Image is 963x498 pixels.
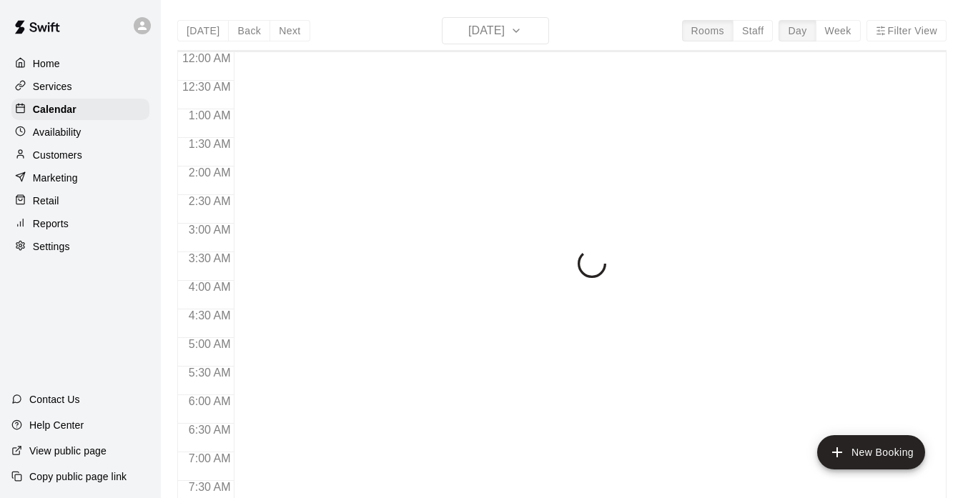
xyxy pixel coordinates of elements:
[185,367,234,379] span: 5:30 AM
[29,444,107,458] p: View public page
[33,239,70,254] p: Settings
[11,144,149,166] a: Customers
[185,281,234,293] span: 4:00 AM
[11,76,149,97] a: Services
[11,167,149,189] a: Marketing
[185,481,234,493] span: 7:30 AM
[33,148,82,162] p: Customers
[33,79,72,94] p: Services
[33,125,82,139] p: Availability
[185,395,234,407] span: 6:00 AM
[185,309,234,322] span: 4:30 AM
[11,190,149,211] a: Retail
[185,424,234,436] span: 6:30 AM
[29,469,127,484] p: Copy public page link
[185,109,234,121] span: 1:00 AM
[33,194,59,208] p: Retail
[179,81,234,93] span: 12:30 AM
[185,166,234,179] span: 2:00 AM
[185,195,234,207] span: 2:30 AM
[33,56,60,71] p: Home
[29,418,84,432] p: Help Center
[11,213,149,234] a: Reports
[33,171,78,185] p: Marketing
[11,99,149,120] a: Calendar
[179,52,234,64] span: 12:00 AM
[33,102,76,116] p: Calendar
[11,53,149,74] a: Home
[11,121,149,143] a: Availability
[33,216,69,231] p: Reports
[817,435,925,469] button: add
[185,452,234,464] span: 7:00 AM
[185,224,234,236] span: 3:00 AM
[29,392,80,407] p: Contact Us
[185,138,234,150] span: 1:30 AM
[185,338,234,350] span: 5:00 AM
[11,236,149,257] a: Settings
[185,252,234,264] span: 3:30 AM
